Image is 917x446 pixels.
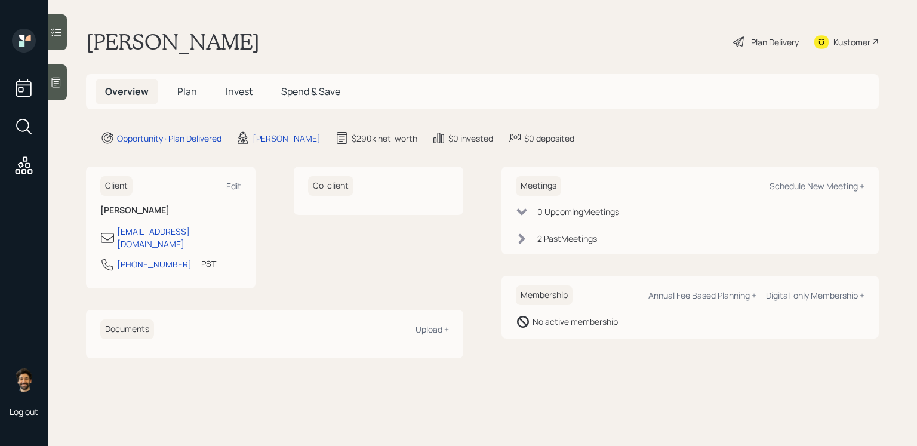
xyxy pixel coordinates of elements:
[416,324,449,335] div: Upload +
[10,406,38,417] div: Log out
[117,258,192,270] div: [PHONE_NUMBER]
[766,290,864,301] div: Digital-only Membership +
[100,319,154,339] h6: Documents
[516,285,573,305] h6: Membership
[751,36,799,48] div: Plan Delivery
[100,205,241,216] h6: [PERSON_NAME]
[448,132,493,144] div: $0 invested
[117,225,241,250] div: [EMAIL_ADDRESS][DOMAIN_NAME]
[201,257,216,270] div: PST
[537,232,597,245] div: 2 Past Meeting s
[833,36,870,48] div: Kustomer
[226,180,241,192] div: Edit
[100,176,133,196] h6: Client
[308,176,353,196] h6: Co-client
[12,368,36,392] img: eric-schwartz-headshot.png
[352,132,417,144] div: $290k net-worth
[516,176,561,196] h6: Meetings
[533,315,618,328] div: No active membership
[105,85,149,98] span: Overview
[226,85,253,98] span: Invest
[524,132,574,144] div: $0 deposited
[86,29,260,55] h1: [PERSON_NAME]
[281,85,340,98] span: Spend & Save
[770,180,864,192] div: Schedule New Meeting +
[537,205,619,218] div: 0 Upcoming Meeting s
[177,85,197,98] span: Plan
[117,132,221,144] div: Opportunity · Plan Delivered
[648,290,756,301] div: Annual Fee Based Planning +
[253,132,321,144] div: [PERSON_NAME]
